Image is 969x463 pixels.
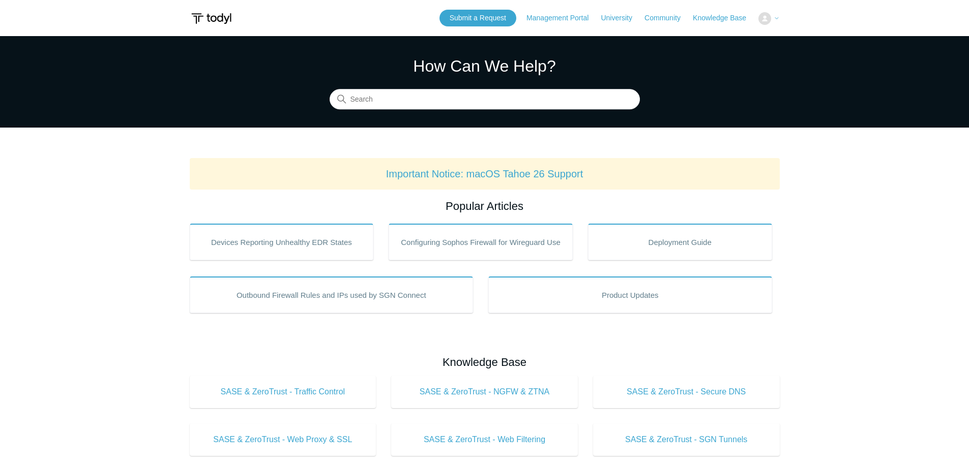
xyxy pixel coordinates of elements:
a: Outbound Firewall Rules and IPs used by SGN Connect [190,276,474,313]
h1: How Can We Help? [330,54,640,78]
a: Deployment Guide [588,224,772,260]
a: Devices Reporting Unhealthy EDR States [190,224,374,260]
span: SASE & ZeroTrust - NGFW & ZTNA [406,386,563,398]
a: Configuring Sophos Firewall for Wireguard Use [389,224,573,260]
span: SASE & ZeroTrust - Web Filtering [406,434,563,446]
h2: Popular Articles [190,198,780,214]
h2: Knowledge Base [190,354,780,371]
span: SASE & ZeroTrust - Secure DNS [608,386,765,398]
a: SASE & ZeroTrust - SGN Tunnels [593,423,780,456]
span: SASE & ZeroTrust - SGN Tunnels [608,434,765,446]
a: SASE & ZeroTrust - Traffic Control [190,376,376,408]
a: Submit a Request [439,10,516,26]
a: University [601,13,642,23]
a: Knowledge Base [693,13,756,23]
a: Product Updates [488,276,772,313]
a: SASE & ZeroTrust - Secure DNS [593,376,780,408]
a: Management Portal [526,13,599,23]
a: SASE & ZeroTrust - NGFW & ZTNA [391,376,578,408]
a: Community [644,13,691,23]
img: Todyl Support Center Help Center home page [190,9,233,28]
span: SASE & ZeroTrust - Web Proxy & SSL [205,434,361,446]
a: SASE & ZeroTrust - Web Proxy & SSL [190,423,376,456]
input: Search [330,89,640,110]
a: Important Notice: macOS Tahoe 26 Support [386,168,583,179]
span: SASE & ZeroTrust - Traffic Control [205,386,361,398]
a: SASE & ZeroTrust - Web Filtering [391,423,578,456]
